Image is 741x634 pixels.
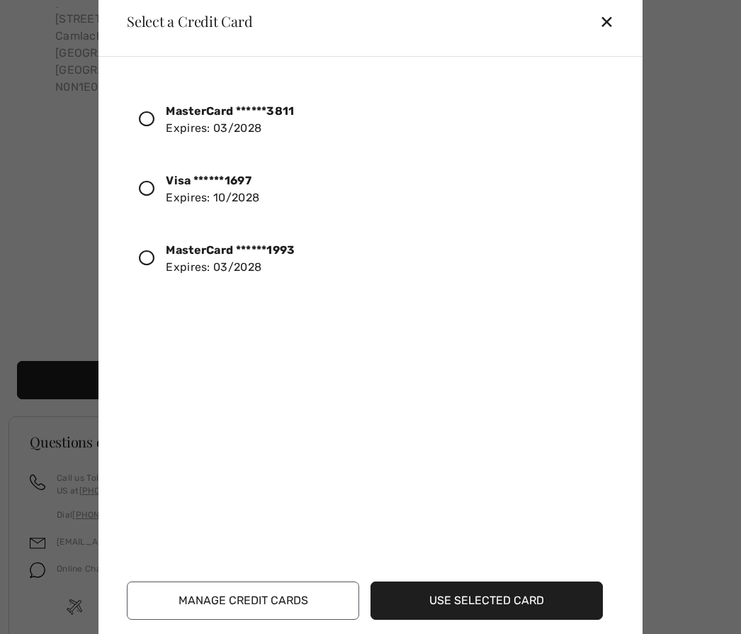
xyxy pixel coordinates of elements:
div: Select a Credit Card [115,14,253,28]
div: ✕ [599,6,626,36]
button: Manage Credit Cards [127,582,359,620]
div: Expires: 03/2028 [166,103,294,137]
div: Expires: 10/2028 [166,172,259,206]
button: Use Selected Card [370,582,603,620]
div: Expires: 03/2028 [166,242,295,276]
